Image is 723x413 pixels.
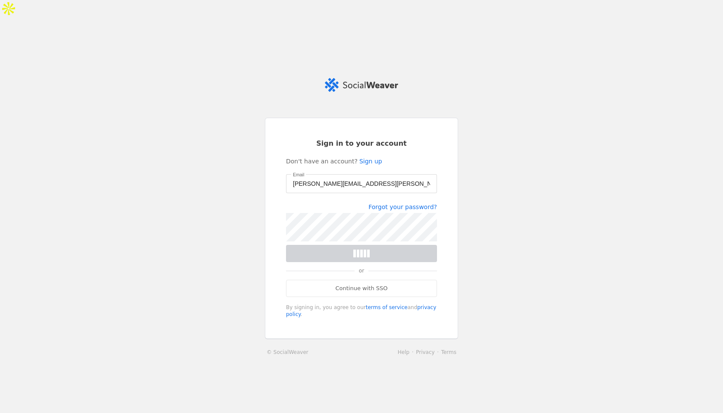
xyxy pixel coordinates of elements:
input: Email [293,178,430,189]
a: privacy policy [286,304,436,317]
li: · [435,348,441,357]
span: Don't have an account? [286,157,358,166]
a: Continue with SSO [286,280,437,297]
div: By signing in, you agree to our and . [286,304,437,318]
li: · [409,348,416,357]
mat-label: Email [293,171,304,179]
a: Forgot your password? [368,203,437,210]
span: or [355,262,368,279]
a: terms of service [366,304,408,310]
a: © SocialWeaver [267,348,308,357]
span: Sign in to your account [316,139,407,148]
a: Help [398,349,409,355]
a: Sign up [359,157,382,166]
a: Privacy [416,349,434,355]
a: Terms [441,349,456,355]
